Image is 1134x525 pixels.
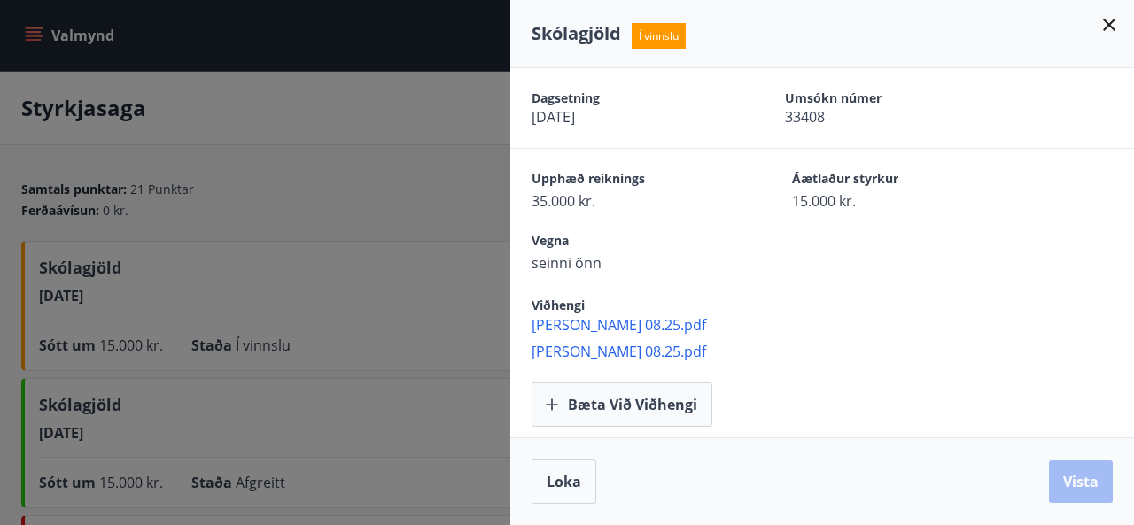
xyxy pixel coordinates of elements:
[532,89,723,107] span: Dagsetning
[532,170,730,191] span: Upphæð reiknings
[532,21,621,45] span: Skólagjöld
[632,23,686,49] span: Í vinnslu
[532,107,723,127] span: [DATE]
[532,382,712,427] button: Bæta við viðhengi
[785,107,976,127] span: 33408
[792,170,990,191] span: Áætlaður styrkur
[547,472,581,491] span: Loka
[532,232,730,253] span: Vegna
[532,191,730,211] span: 35.000 kr.
[792,191,990,211] span: 15.000 kr.
[785,89,976,107] span: Umsókn númer
[532,253,730,273] span: seinni önn
[532,315,1134,335] span: [PERSON_NAME] 08.25.pdf
[532,342,1134,361] span: [PERSON_NAME] 08.25.pdf
[532,459,596,504] button: Loka
[532,297,585,313] span: Viðhengi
